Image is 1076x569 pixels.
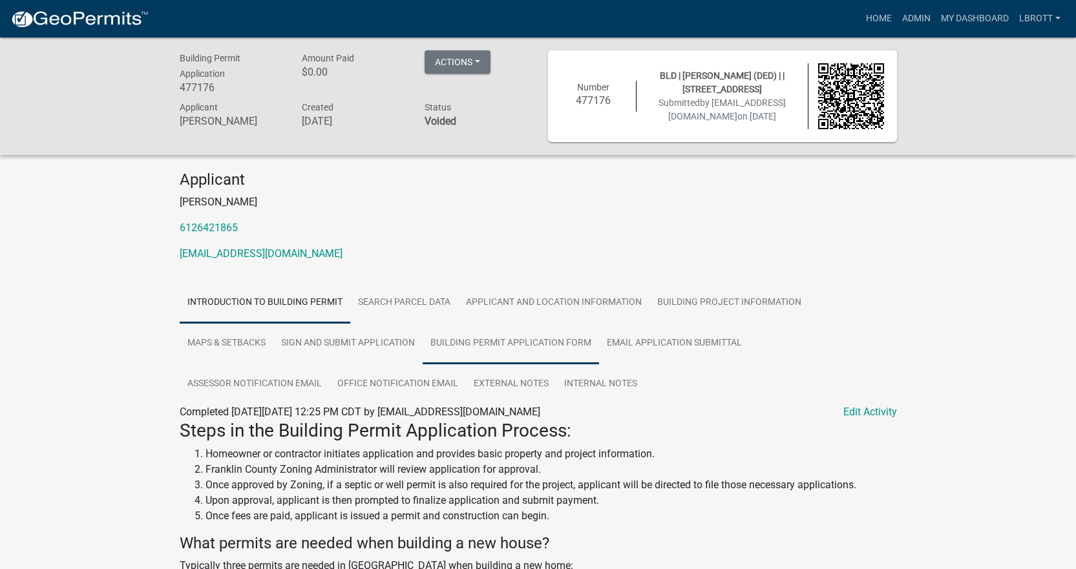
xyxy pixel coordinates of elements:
li: Homeowner or contractor initiates application and provides basic property and project information. [206,446,897,462]
a: Office Notification Email [330,364,466,405]
a: Edit Activity [843,404,897,420]
p: [PERSON_NAME] [180,194,897,210]
span: Building Permit Application [180,53,240,79]
h3: Steps in the Building Permit Application Process: [180,420,897,442]
a: Internal Notes [556,364,645,405]
button: Actions [425,50,491,74]
li: Upon approval, applicant is then prompted to finalize application and submit payment. [206,493,897,508]
img: QR code [818,63,884,129]
span: Number [577,82,609,92]
h6: 477176 [180,81,283,94]
a: Home [861,6,897,31]
li: Franklin County Zoning Administrator will review application for approval. [206,462,897,477]
span: Amount Paid [302,53,354,63]
a: Email Application Submittal [599,323,750,364]
a: Maps & Setbacks [180,323,273,364]
span: Completed [DATE][DATE] 12:25 PM CDT by [EMAIL_ADDRESS][DOMAIN_NAME] [180,406,540,418]
span: by [EMAIL_ADDRESS][DOMAIN_NAME] [668,98,786,121]
a: Search Parcel Data [350,282,458,324]
a: Building Permit Application Form [423,323,599,364]
h6: [PERSON_NAME] [180,115,283,127]
li: Once approved by Zoning, if a septic or well permit is also required for the project, applicant w... [206,477,897,493]
a: Sign and Submit Application [273,323,423,364]
span: Status [425,102,451,112]
a: [EMAIL_ADDRESS][DOMAIN_NAME] [180,247,343,260]
a: Applicant and Location Information [458,282,649,324]
h6: [DATE] [302,115,405,127]
span: Created [302,102,333,112]
a: Assessor Notification Email [180,364,330,405]
h6: 477176 [561,94,627,107]
a: External Notes [466,364,556,405]
a: Lbrott [1014,6,1066,31]
h4: What permits are needed when building a new house? [180,534,897,553]
strong: Voided [425,115,456,127]
h4: Applicant [180,171,897,189]
span: Applicant [180,102,218,112]
span: BLD | [PERSON_NAME] (DED) | | [STREET_ADDRESS] [660,70,785,94]
a: 6126421865 [180,222,238,234]
a: Introduction to Building Permit [180,282,350,324]
a: My Dashboard [936,6,1014,31]
h6: $0.00 [302,66,405,78]
span: Submitted on [DATE] [659,98,786,121]
a: Building Project Information [649,282,809,324]
li: Once fees are paid, applicant is issued a permit and construction can begin. [206,508,897,524]
a: Admin [897,6,936,31]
